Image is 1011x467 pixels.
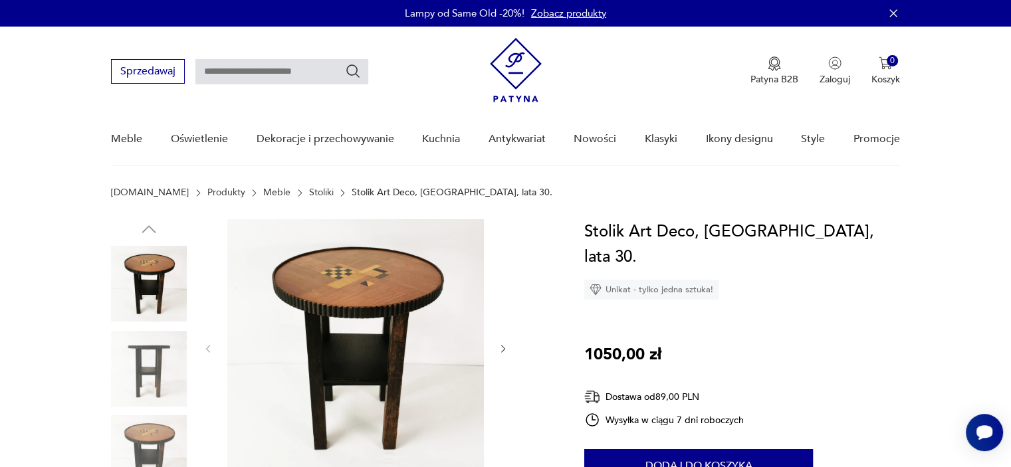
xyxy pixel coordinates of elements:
[207,187,245,198] a: Produkty
[531,7,606,20] a: Zobacz produkty
[256,114,393,165] a: Dekoracje i przechowywanie
[645,114,677,165] a: Klasyki
[111,246,187,322] img: Zdjęcie produktu Stolik Art Deco, Niemcy, lata 30.
[871,56,900,86] button: 0Koszyk
[111,187,189,198] a: [DOMAIN_NAME]
[590,284,602,296] img: Ikona diamentu
[111,59,185,84] button: Sprzedawaj
[828,56,842,70] img: Ikonka użytkownika
[768,56,781,71] img: Ikona medalu
[405,7,524,20] p: Lampy od Same Old -20%!
[879,56,892,70] img: Ikona koszyka
[111,331,187,407] img: Zdjęcie produktu Stolik Art Deco, Niemcy, lata 30.
[345,63,361,79] button: Szukaj
[750,56,798,86] a: Ikona medaluPatyna B2B
[171,114,228,165] a: Oświetlenie
[489,114,546,165] a: Antykwariat
[750,73,798,86] p: Patyna B2B
[801,114,825,165] a: Style
[584,280,719,300] div: Unikat - tylko jedna sztuka!
[966,414,1003,451] iframe: Smartsupp widget button
[820,73,850,86] p: Zaloguj
[584,389,600,405] img: Ikona dostawy
[111,114,142,165] a: Meble
[887,55,898,66] div: 0
[584,389,744,405] div: Dostawa od 89,00 PLN
[584,219,900,270] h1: Stolik Art Deco, [GEOGRAPHIC_DATA], lata 30.
[352,187,552,198] p: Stolik Art Deco, [GEOGRAPHIC_DATA], lata 30.
[871,73,900,86] p: Koszyk
[490,38,542,102] img: Patyna - sklep z meblami i dekoracjami vintage
[309,187,334,198] a: Stoliki
[584,342,661,367] p: 1050,00 zł
[584,412,744,428] div: Wysyłka w ciągu 7 dni roboczych
[750,56,798,86] button: Patyna B2B
[422,114,460,165] a: Kuchnia
[820,56,850,86] button: Zaloguj
[263,187,290,198] a: Meble
[111,68,185,77] a: Sprzedawaj
[705,114,772,165] a: Ikony designu
[853,114,900,165] a: Promocje
[574,114,616,165] a: Nowości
